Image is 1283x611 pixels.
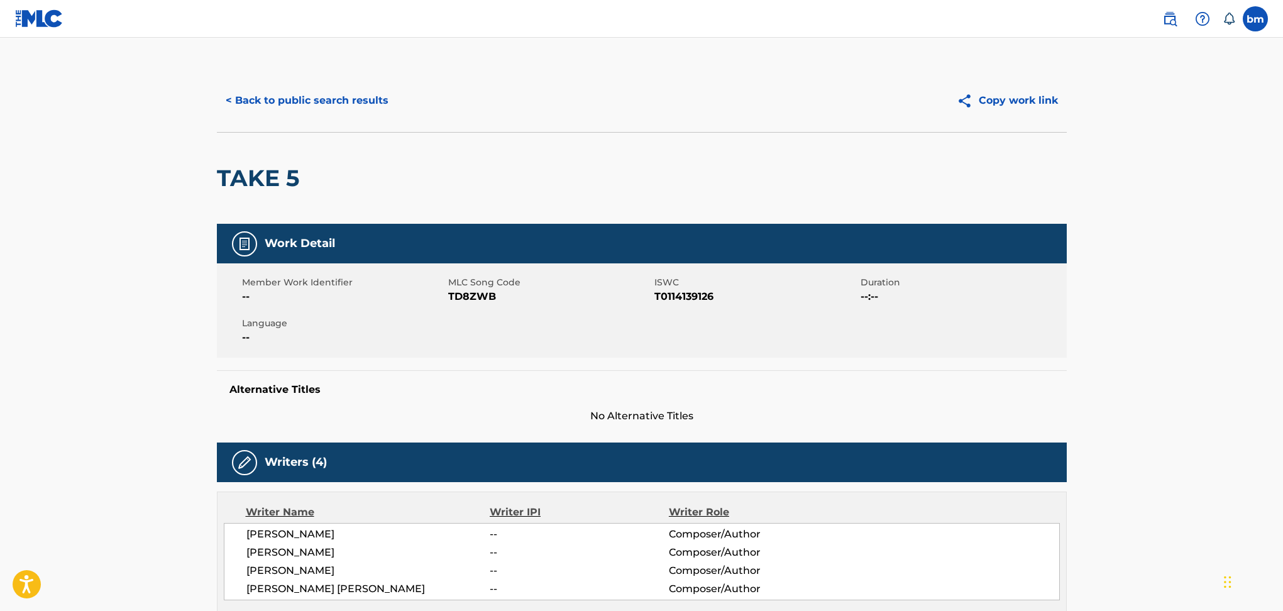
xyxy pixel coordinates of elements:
img: search [1162,11,1177,26]
div: Help [1190,6,1215,31]
span: --:-- [861,289,1064,304]
iframe: Chat Widget [1220,551,1283,611]
span: Duration [861,276,1064,289]
span: -- [242,330,445,345]
div: Notifications [1223,13,1235,25]
button: < Back to public search results [217,85,397,116]
span: -- [242,289,445,304]
img: MLC Logo [15,9,63,28]
h5: Writers (4) [265,455,327,470]
span: No Alternative Titles [217,409,1067,424]
span: MLC Song Code [448,276,651,289]
span: Composer/Author [669,527,832,542]
iframe: Resource Center [1248,407,1283,509]
span: Composer/Author [669,563,832,578]
span: Language [242,317,445,330]
span: -- [490,527,668,542]
div: User Menu [1243,6,1268,31]
span: -- [490,563,668,578]
img: Writers [237,455,252,470]
span: TD8ZWB [448,289,651,304]
img: help [1195,11,1210,26]
div: Writer Role [669,505,832,520]
button: Copy work link [948,85,1067,116]
span: T0114139126 [654,289,857,304]
a: Public Search [1157,6,1182,31]
h5: Work Detail [265,236,335,251]
div: Writer Name [246,505,490,520]
img: Work Detail [237,236,252,251]
span: [PERSON_NAME] [246,545,490,560]
div: Writer IPI [490,505,669,520]
span: [PERSON_NAME] [246,563,490,578]
span: -- [490,581,668,597]
div: Drag [1224,563,1231,601]
span: [PERSON_NAME] [PERSON_NAME] [246,581,490,597]
span: Composer/Author [669,545,832,560]
span: Composer/Author [669,581,832,597]
span: [PERSON_NAME] [246,527,490,542]
h2: TAKE 5 [217,164,306,192]
img: Copy work link [957,93,979,109]
span: -- [490,545,668,560]
span: Member Work Identifier [242,276,445,289]
span: ISWC [654,276,857,289]
h5: Alternative Titles [229,383,1054,396]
